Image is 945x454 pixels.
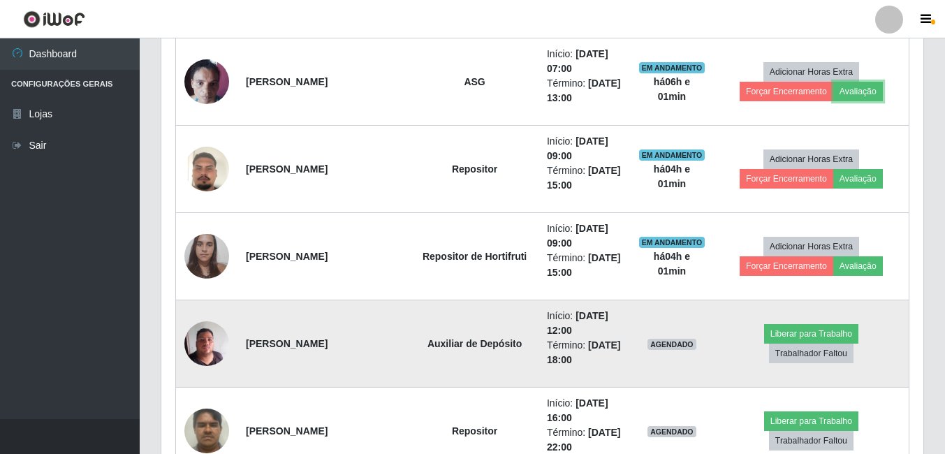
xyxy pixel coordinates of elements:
li: Início: [547,396,622,425]
button: Forçar Encerramento [740,169,833,189]
button: Avaliação [833,256,883,276]
li: Início: [547,47,622,76]
button: Forçar Encerramento [740,256,833,276]
button: Adicionar Horas Extra [763,237,859,256]
span: AGENDADO [647,339,696,350]
button: Forçar Encerramento [740,82,833,101]
time: [DATE] 09:00 [547,223,608,249]
li: Término: [547,251,622,280]
button: Avaliação [833,169,883,189]
time: [DATE] 09:00 [547,136,608,161]
li: Término: [547,338,622,367]
strong: [PERSON_NAME] [246,163,328,175]
strong: ASG [464,76,485,87]
li: Término: [547,163,622,193]
strong: há 04 h e 01 min [654,163,690,189]
button: Liberar para Trabalho [764,411,858,431]
button: Adicionar Horas Extra [763,62,859,82]
strong: [PERSON_NAME] [246,76,328,87]
button: Adicionar Horas Extra [763,149,859,169]
strong: Auxiliar de Depósito [427,338,522,349]
strong: há 04 h e 01 min [654,251,690,277]
img: 1733770253666.jpeg [184,52,229,111]
time: [DATE] 07:00 [547,48,608,74]
img: CoreUI Logo [23,10,85,28]
span: EM ANDAMENTO [639,237,705,248]
li: Término: [547,76,622,105]
strong: há 06 h e 01 min [654,76,690,102]
img: 1742301305907.jpeg [184,129,229,209]
li: Início: [547,309,622,338]
button: Avaliação [833,82,883,101]
img: 1744628845634.jpeg [184,314,229,373]
strong: [PERSON_NAME] [246,251,328,262]
li: Início: [547,134,622,163]
strong: [PERSON_NAME] [246,425,328,437]
button: Trabalhador Faltou [769,431,854,451]
li: Início: [547,221,622,251]
span: EM ANDAMENTO [639,149,705,161]
strong: Repositor [452,425,497,437]
strong: Repositor de Hortifruti [423,251,527,262]
time: [DATE] 12:00 [547,310,608,336]
img: 1734444279146.jpeg [184,226,229,286]
button: Trabalhador Faltou [769,344,854,363]
strong: [PERSON_NAME] [246,338,328,349]
span: AGENDADO [647,426,696,437]
strong: Repositor [452,163,497,175]
time: [DATE] 16:00 [547,397,608,423]
button: Liberar para Trabalho [764,324,858,344]
span: EM ANDAMENTO [639,62,705,73]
